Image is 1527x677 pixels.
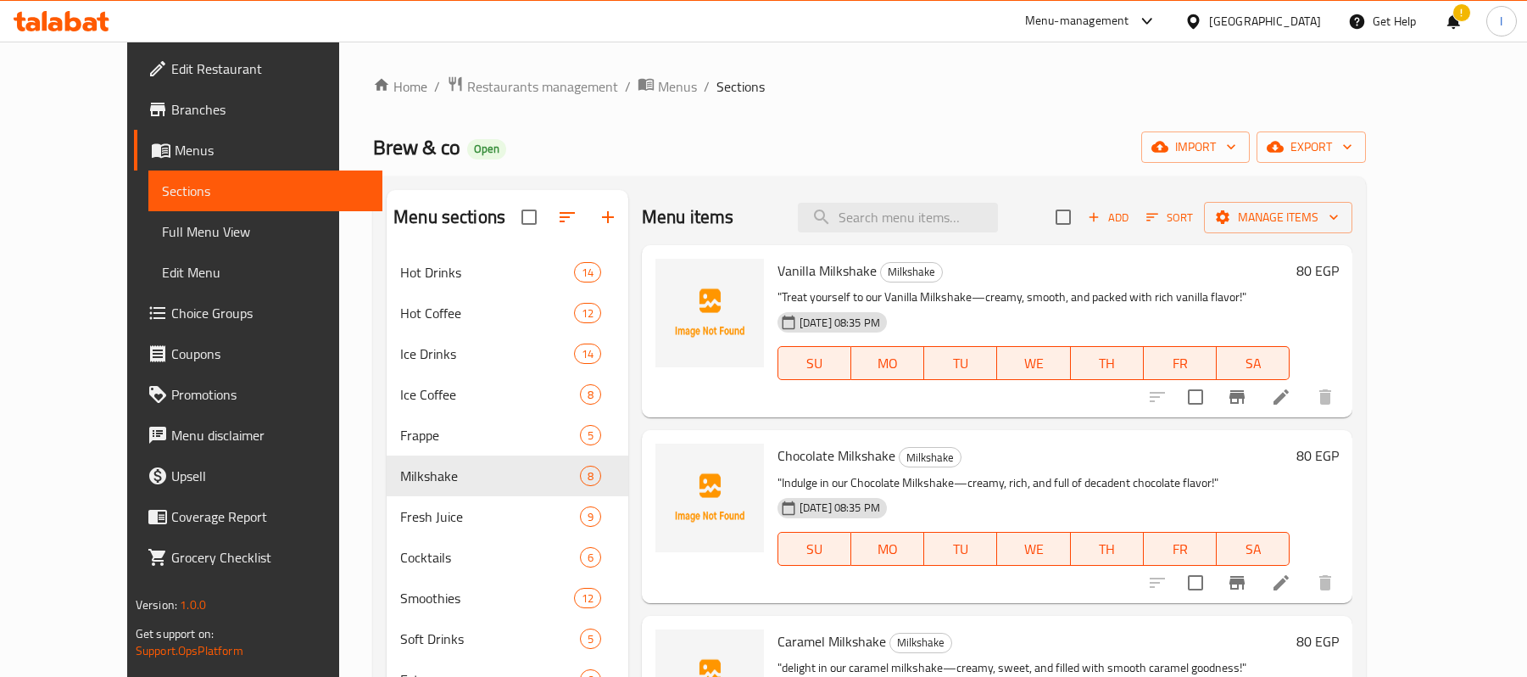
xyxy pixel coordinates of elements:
[1217,562,1257,603] button: Branch-specific-item
[1296,629,1339,653] h6: 80 EGP
[171,506,369,527] span: Coverage Report
[851,346,924,380] button: MO
[1144,346,1217,380] button: FR
[162,181,369,201] span: Sections
[400,547,580,568] span: Cocktails
[171,99,369,120] span: Branches
[1045,199,1081,235] span: Select section
[134,333,382,374] a: Coupons
[134,456,382,496] a: Upsell
[777,287,1290,308] p: "Treat yourself to our Vanilla Milkshake—creamy, smooth, and packed with rich vanilla flavor!"
[642,204,734,230] h2: Menu items
[1085,208,1131,227] span: Add
[1270,137,1352,158] span: export
[924,346,997,380] button: TU
[400,262,573,283] span: Hot Drinks
[162,221,369,242] span: Full Menu View
[997,532,1070,566] button: WE
[387,252,628,293] div: Hot Drinks14
[1135,204,1204,231] span: Sort items
[387,374,628,415] div: Ice Coffee8
[393,204,505,230] h2: Menu sections
[575,265,600,281] span: 14
[467,139,506,159] div: Open
[1271,573,1291,593] a: Edit menu item
[171,547,369,568] span: Grocery Checklist
[171,59,369,79] span: Edit Restaurant
[134,496,382,537] a: Coverage Report
[1144,532,1217,566] button: FR
[387,496,628,537] div: Fresh Juice9
[400,384,580,405] span: Ice Coffee
[373,76,1366,98] nav: breadcrumb
[387,537,628,578] div: Cocktails6
[997,346,1070,380] button: WE
[1218,207,1339,228] span: Manage items
[467,142,506,156] span: Open
[400,588,573,608] span: Smoothies
[1178,565,1213,601] span: Select to update
[638,76,697,98] a: Menus
[434,76,440,97] li: /
[581,387,600,403] span: 8
[581,550,600,566] span: 6
[134,537,382,578] a: Grocery Checklist
[1217,377,1257,417] button: Branch-specific-item
[785,351,844,376] span: SU
[1151,537,1210,562] span: FR
[704,76,710,97] li: /
[400,506,580,527] span: Fresh Juice
[655,259,764,367] img: Vanilla Milkshake
[148,171,382,211] a: Sections
[134,415,382,456] a: Menu disclaimer
[575,305,600,322] span: 12
[134,293,382,333] a: Choice Groups
[1081,204,1135,231] button: Add
[890,633,951,652] span: Milkshake
[136,640,243,662] a: Support.OpsPlatform
[400,425,580,445] span: Frappe
[625,76,631,97] li: /
[148,211,382,252] a: Full Menu View
[1178,379,1213,415] span: Select to update
[581,509,600,525] span: 9
[798,203,998,232] input: search
[1071,532,1144,566] button: TH
[777,473,1290,494] p: "Indulge in our Chocolate Milkshake—creamy, rich, and full of decadent chocolate flavor!"
[777,258,877,283] span: Vanilla Milkshake
[136,623,214,645] span: Get support on:
[1146,208,1193,227] span: Sort
[1141,131,1250,163] button: import
[793,500,887,516] span: [DATE] 08:35 PM
[387,293,628,333] div: Hot Coffee12
[1296,259,1339,283] h6: 80 EGP
[777,346,851,380] button: SU
[1025,11,1129,31] div: Menu-management
[180,594,206,616] span: 1.0.0
[777,532,851,566] button: SU
[581,468,600,484] span: 8
[655,444,764,552] img: Chocolate Milkshake
[387,456,628,496] div: Milkshake8
[777,629,886,654] span: Caramel Milkshake
[931,537,990,562] span: TU
[581,631,600,647] span: 5
[171,344,369,364] span: Coupons
[1155,137,1236,158] span: import
[889,633,952,653] div: Milkshake
[858,351,917,376] span: MO
[1071,346,1144,380] button: TH
[1271,387,1291,407] a: Edit menu item
[1209,12,1321,31] div: [GEOGRAPHIC_DATA]
[1257,131,1366,163] button: export
[658,76,697,97] span: Menus
[899,447,961,467] div: Milkshake
[1305,562,1346,603] button: delete
[1296,444,1339,467] h6: 80 EGP
[1004,351,1063,376] span: WE
[931,351,990,376] span: TU
[400,466,580,486] span: Milkshake
[880,262,943,283] div: Milkshake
